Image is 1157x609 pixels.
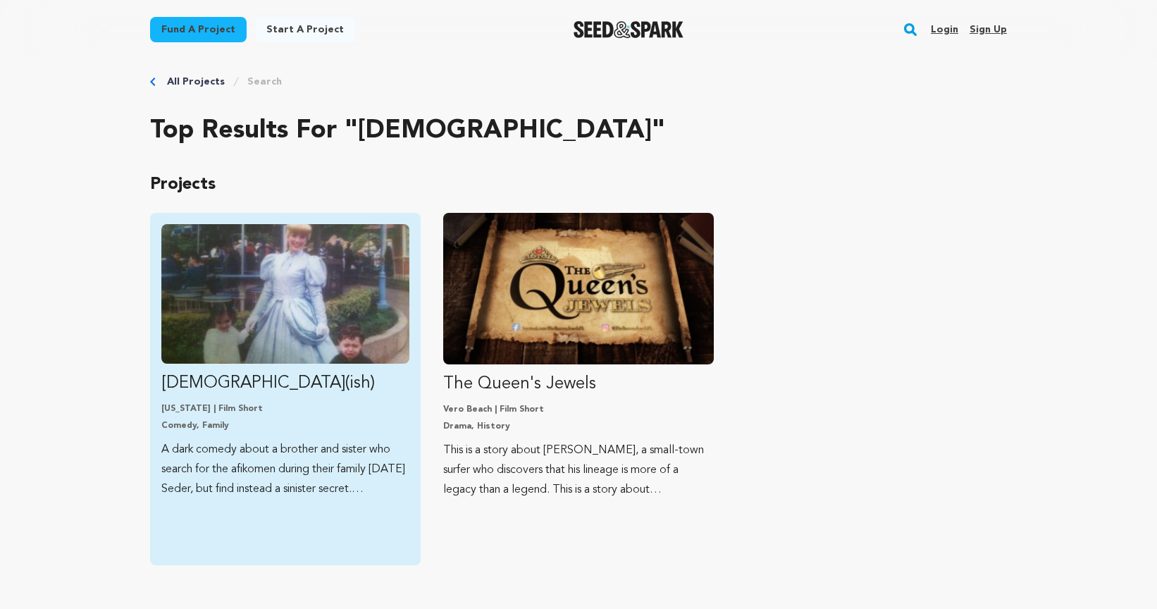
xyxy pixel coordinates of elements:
[443,404,714,415] p: Vero Beach | Film Short
[443,373,714,395] p: The Queen's Jewels
[150,117,1007,145] h2: Top results for "[DEMOGRAPHIC_DATA]"
[931,18,958,41] a: Login
[574,21,684,38] a: Seed&Spark Homepage
[161,403,409,414] p: [US_STATE] | Film Short
[255,17,355,42] a: Start a project
[150,17,247,42] a: Fund a project
[970,18,1007,41] a: Sign up
[443,213,714,500] a: Fund The Queen&#039;s Jewels
[167,75,225,89] a: All Projects
[161,420,409,431] p: Comedy, Family
[150,173,1007,196] p: Projects
[443,421,714,432] p: Drama, History
[161,372,409,395] p: [DEMOGRAPHIC_DATA](ish)
[150,75,1007,89] div: Breadcrumb
[574,21,684,38] img: Seed&Spark Logo Dark Mode
[247,75,282,89] a: Search
[161,440,409,499] p: A dark comedy about a brother and sister who search for the afikomen during their family [DATE] S...
[443,441,714,500] p: This is a story about [PERSON_NAME], a small-town surfer who discovers that his lineage is more o...
[161,224,409,499] a: Fund JEW(ish)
